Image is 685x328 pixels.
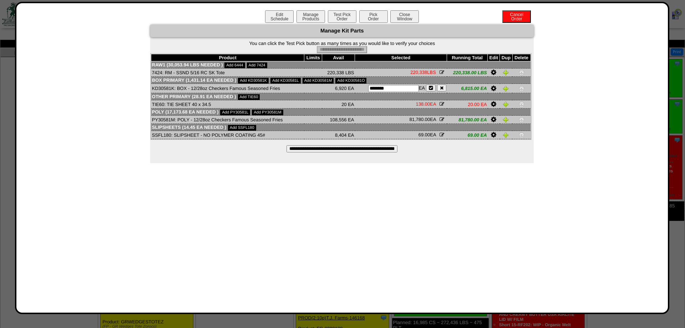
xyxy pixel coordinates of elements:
th: Edit [488,54,500,61]
td: 81,780.00 EA [447,116,488,124]
a: Add PY30581M [252,110,283,115]
a: Add KD30581O [335,78,366,84]
img: Delete Item [519,70,524,75]
td: 6,920 EA [322,84,355,93]
img: Duplicate Item [503,70,509,75]
img: Delete Item [519,101,524,107]
button: CloseWindow [390,10,419,23]
img: Duplicate Item [503,101,509,107]
th: Limits [304,54,322,61]
a: Add 7424 [247,62,267,68]
td: Poly (17,173.68 EA needed ) [151,109,531,116]
a: Add 6444 [224,62,245,68]
button: PickOrder [359,10,388,23]
th: Product [151,54,304,61]
span: EA [368,85,425,91]
span: 220,338 [410,70,427,75]
button: Test PickOrder [328,10,356,23]
td: 220,338 LBS [322,69,355,77]
td: 6,815.00 EA [447,84,488,93]
span: 138.00 [416,101,430,107]
td: 8,404 EA [322,131,355,139]
td: Other Primary (28.91 EA needed ) [151,93,531,100]
img: Duplicate Item [503,132,509,138]
img: Delete Item [519,132,524,138]
button: CancelOrder [502,10,531,23]
td: 20 EA [322,100,355,109]
a: Add KD30581M [303,78,334,84]
form: You can click the Test Pick button as many times as you would like to verify your choices [150,41,534,53]
img: Duplicate Item [503,117,509,122]
td: TIE60: TIE SHEET 40 x 34.5 [151,100,304,109]
td: 20.00 EA [447,100,488,109]
span: LBS [410,70,436,75]
td: Raw1 (30,053.94 LBS needed ) [151,61,531,69]
img: Duplicate Item [503,86,509,91]
a: Add KD30581K [238,78,269,84]
td: Box Primary (1,431.14 EA needed ) [151,77,531,84]
span: EA [418,132,436,137]
a: CloseWindow [390,16,420,21]
span: 69.00 [418,132,430,137]
div: Manage Kit Parts [150,25,534,37]
td: 108,556 EA [322,116,355,124]
th: Dup [500,54,512,61]
td: KD30581K: BOX - 12/28oz Checkers Famous Seasoned Fries [151,84,304,93]
td: 69.00 EA [447,131,488,139]
th: Avail [322,54,355,61]
button: ManageProducts [296,10,325,23]
span: EA [409,117,436,122]
a: Add SSFL180 [228,125,256,131]
span: EA [416,101,436,107]
th: Running Total [447,54,488,61]
td: PY30581M: POLY - 12/28oz Checkers Famous Seasoned Fries [151,116,304,124]
img: Delete Item [519,117,524,122]
img: Delete Item [519,86,524,91]
a: Add PY30581L [220,110,250,115]
td: Slipsheets (14.45 EA needed ) [151,124,531,131]
td: 7424: RM - SSND 5/16 RC SK Tote [151,69,304,77]
a: Add TIE60 [238,94,260,100]
span: 81,780.00 [409,117,430,122]
td: 220,338.00 LBS [447,69,488,77]
td: SSFL180: SLIPSHEET - NO POLYMER COATING 45# [151,131,304,139]
button: EditSchedule [265,10,294,23]
a: Add KD30581L [270,78,301,84]
th: Selected [355,54,447,61]
th: Delete [512,54,531,61]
